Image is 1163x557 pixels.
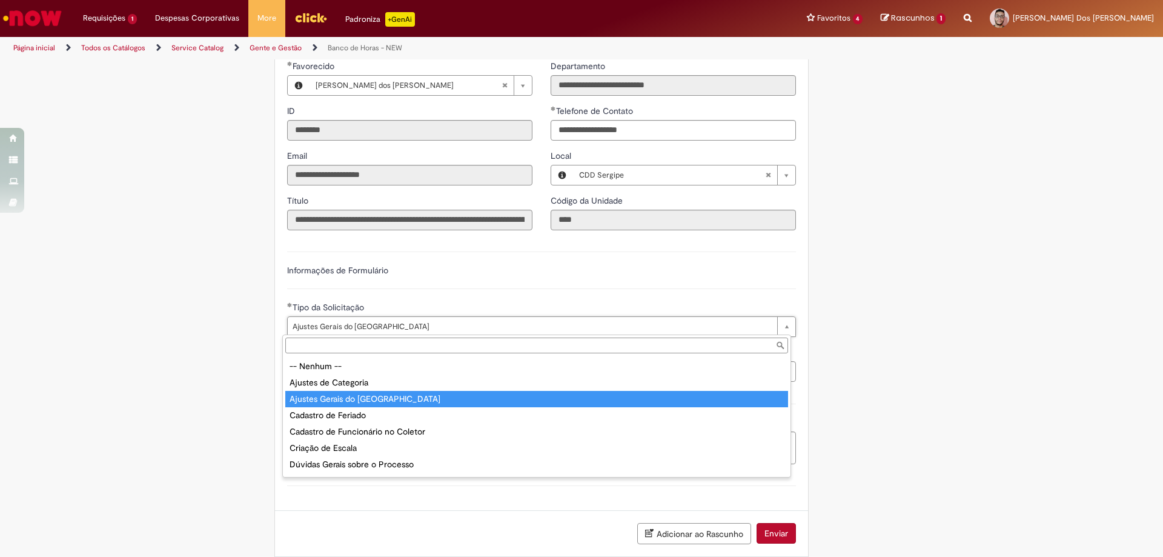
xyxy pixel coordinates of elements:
div: Dúvidas Gerais sobre o Processo [285,456,788,473]
div: Criação de Escala [285,440,788,456]
div: Cadastro de Funcionário no Coletor [285,424,788,440]
div: Ponto Web/Mobile [285,473,788,489]
div: Ajustes Gerais do [GEOGRAPHIC_DATA] [285,391,788,407]
div: Ajustes de Categoria [285,375,788,391]
ul: Tipo da Solicitação [283,356,790,477]
div: Cadastro de Feriado [285,407,788,424]
div: -- Nenhum -- [285,358,788,375]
